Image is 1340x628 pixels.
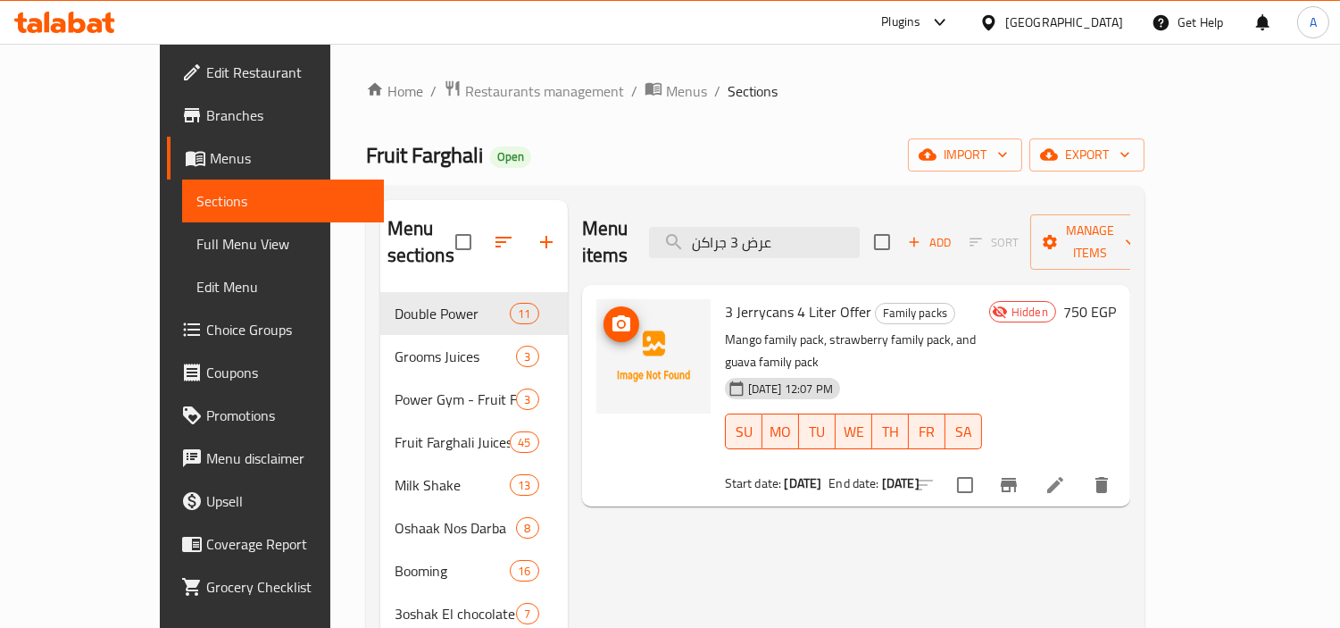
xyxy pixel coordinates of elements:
[395,389,517,410] div: Power Gym - Fruit Farghali
[645,80,707,103] a: Menus
[714,80,720,102] li: /
[517,348,537,365] span: 3
[167,94,384,137] a: Branches
[380,507,568,549] div: Oshaak Nos Darba8
[733,419,755,445] span: SU
[922,144,1008,166] span: import
[206,490,370,512] span: Upsell
[517,606,537,623] span: 7
[953,419,975,445] span: SA
[167,437,384,480] a: Menu disclaimer
[395,303,511,324] div: Double Power
[1063,299,1116,324] h6: 750 EGP
[380,464,568,507] div: Milk Shake13
[387,215,455,269] h2: Menu sections
[511,477,537,494] span: 13
[517,520,537,537] span: 8
[395,560,511,582] span: Booming
[863,223,901,261] span: Select section
[516,389,538,410] div: items
[879,419,902,445] span: TH
[881,12,920,33] div: Plugins
[206,319,370,340] span: Choice Groups
[945,414,982,449] button: SA
[516,346,538,367] div: items
[876,303,954,323] span: Family packs
[380,292,568,335] div: Double Power11
[908,138,1022,172] button: import
[511,306,537,322] span: 11
[728,80,778,102] span: Sections
[380,549,568,592] div: Booming16
[167,565,384,608] a: Grocery Checklist
[916,419,938,445] span: FR
[196,190,370,212] span: Sections
[1080,464,1123,507] button: delete
[206,105,370,126] span: Branches
[206,362,370,383] span: Coupons
[843,419,865,445] span: WE
[206,533,370,555] span: Coverage Report
[395,517,517,539] span: Oshaak Nos Darba
[828,472,878,495] span: End date:
[167,351,384,394] a: Coupons
[762,414,799,449] button: MO
[516,603,538,624] div: items
[196,233,370,255] span: Full Menu View
[806,419,828,445] span: TU
[1310,13,1317,32] span: A
[366,80,1144,103] nav: breadcrumb
[649,227,860,258] input: search
[603,306,639,342] button: upload picture
[465,80,624,102] span: Restaurants management
[511,563,537,580] span: 16
[1005,13,1123,32] div: [GEOGRAPHIC_DATA]
[430,80,437,102] li: /
[182,180,384,222] a: Sections
[631,80,637,102] li: /
[395,474,511,496] span: Milk Shake
[490,149,531,164] span: Open
[958,229,1030,256] span: Select section first
[1044,144,1130,166] span: export
[206,576,370,598] span: Grocery Checklist
[666,80,707,102] span: Menus
[784,472,821,495] b: [DATE]
[196,276,370,297] span: Edit Menu
[516,517,538,539] div: items
[836,414,872,449] button: WE
[167,523,384,565] a: Coverage Report
[167,394,384,437] a: Promotions
[395,346,517,367] span: Grooms Juices
[882,472,920,495] b: [DATE]
[206,405,370,426] span: Promotions
[445,223,482,261] span: Select all sections
[380,378,568,421] div: Power Gym - Fruit Farghali3
[525,221,568,264] button: Add section
[167,308,384,351] a: Choice Groups
[167,480,384,523] a: Upsell
[366,80,423,102] a: Home
[395,603,517,624] span: 3oshak El chocolate
[770,419,792,445] span: MO
[167,51,384,94] a: Edit Restaurant
[596,299,711,414] img: 3 Jerrycans 4 Liter Offer
[395,431,511,453] span: Fruit Farghali Juices
[725,298,871,325] span: 3 Jerrycans 4 Liter Offer
[1045,474,1066,496] a: Edit menu item
[799,414,836,449] button: TU
[210,147,370,169] span: Menus
[1045,220,1136,264] span: Manage items
[182,222,384,265] a: Full Menu View
[490,147,531,168] div: Open
[482,221,525,264] span: Sort sections
[987,464,1030,507] button: Branch-specific-item
[1004,304,1055,321] span: Hidden
[741,381,840,398] span: [DATE] 12:07 PM
[380,421,568,464] div: Fruit Farghali Juices45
